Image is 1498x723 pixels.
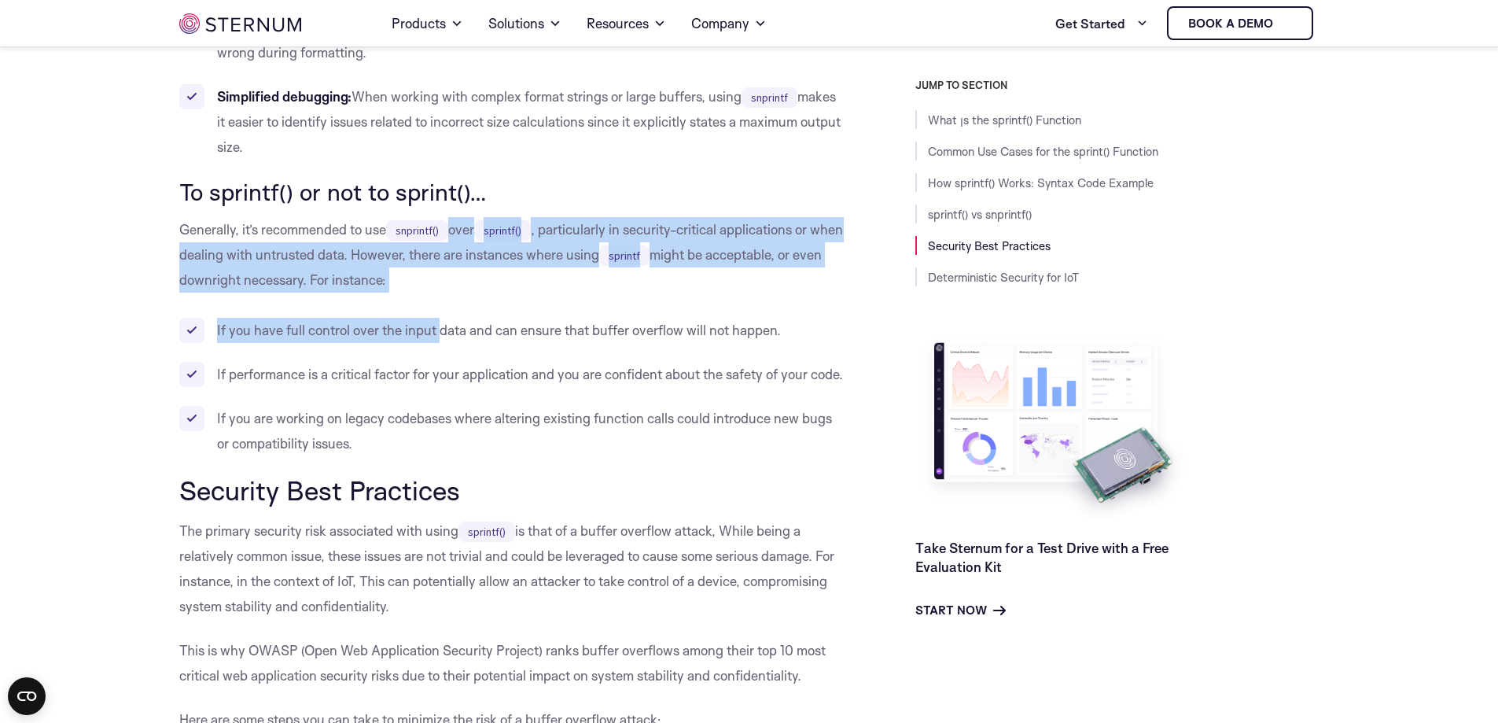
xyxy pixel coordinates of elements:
[915,330,1191,526] img: Take Sternum for a Test Drive with a Free Evaluation Kit
[392,2,463,46] a: Products
[179,217,845,293] p: Generally, it’s recommended to use over , particularly in security-critical applications or when ...
[217,88,351,105] strong: Simplified debugging:
[179,475,845,505] h2: Security Best Practices
[1167,6,1313,40] a: Book a demo
[386,220,448,241] code: snprintf()
[915,601,1006,620] a: Start Now
[915,540,1169,575] a: Take Sternum for a Test Drive with a Free Evaluation Kit
[691,2,767,46] a: Company
[179,84,845,160] li: When working with complex format strings or large buffers, using makes it easier to identify issu...
[179,13,301,34] img: sternum iot
[1279,17,1292,30] img: sternum iot
[179,318,845,343] li: If you have full control over the input data and can ensure that buffer overflow will not happen.
[928,270,1079,285] a: Deterministic Security for IoT
[179,179,845,205] h3: To sprintf() or not to sprint()…
[488,2,561,46] a: Solutions
[928,238,1051,253] a: Security Best Practices
[179,362,845,387] li: If performance is a critical factor for your application and you are confident about the safety o...
[458,522,515,542] code: sprintf()
[928,144,1158,159] a: Common Use Cases for the sprint() Function
[179,518,845,619] p: The primary security risk associated with using is that of a buffer overflow attack, While being ...
[8,677,46,715] button: Open CMP widget
[587,2,666,46] a: Resources
[915,79,1319,91] h3: JUMP TO SECTION
[179,406,845,456] li: If you are working on legacy codebases where altering existing function calls could introduce new...
[928,207,1032,222] a: sprintf() vs snprintf()
[742,87,797,108] code: snprintf
[928,175,1154,190] a: How sprintf() Works: Syntax Code Example
[1055,8,1148,39] a: Get Started
[474,220,531,241] code: sprintf()
[599,245,650,266] code: sprintf
[928,113,1081,127] a: What ןs the sprintf() Function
